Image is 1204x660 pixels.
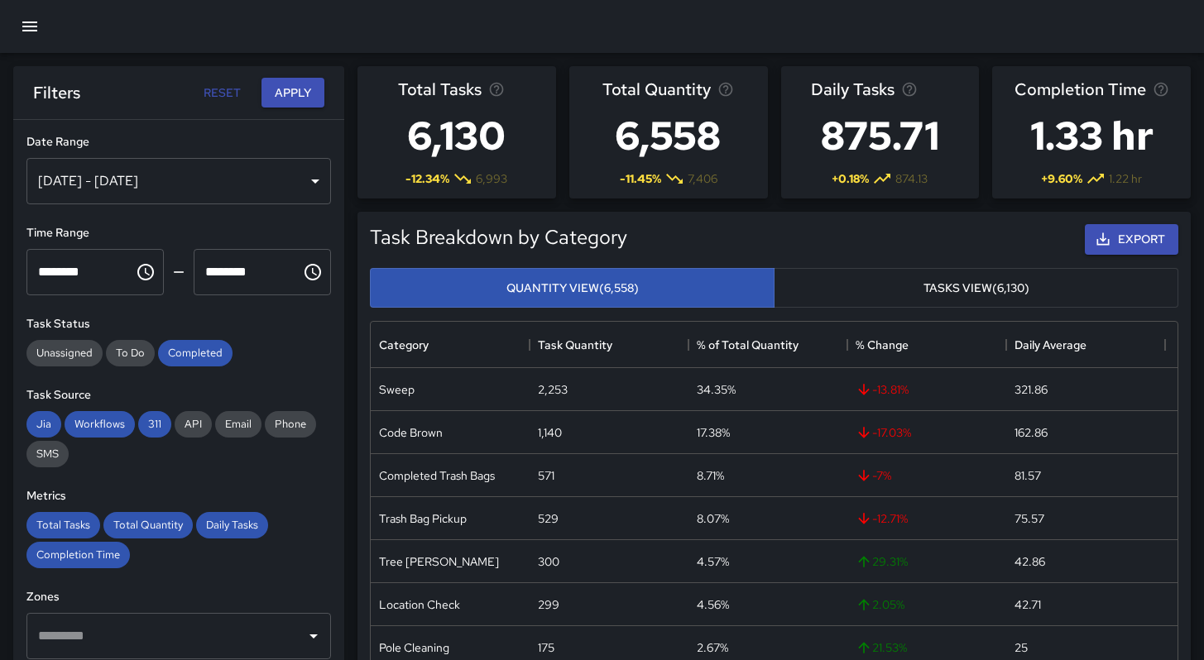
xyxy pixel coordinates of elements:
h6: Zones [26,588,331,606]
div: 81.57 [1015,467,1041,484]
span: 311 [138,417,171,431]
div: 75.57 [1015,510,1044,527]
h3: 6,558 [602,103,734,169]
div: Total Quantity [103,512,193,538]
div: Trash Bag Pickup [379,510,467,527]
div: Daily Average [1006,322,1165,368]
div: 299 [538,596,559,613]
div: 4.57% [697,553,729,570]
span: 2.05 % [856,596,904,613]
span: 1.22 hr [1109,170,1142,187]
span: 29.31 % [856,553,908,570]
div: 175 [538,639,554,656]
div: Unassigned [26,340,103,366]
span: Daily Tasks [196,518,268,532]
div: Completed [158,340,233,366]
div: 529 [538,510,559,527]
div: 42.71 [1015,596,1041,613]
h6: Time Range [26,224,331,242]
span: Completed [158,346,233,360]
div: 2.67% [697,639,728,656]
span: -13.81 % [856,381,909,398]
div: Sweep [379,381,415,398]
div: Pole Cleaning [379,639,449,656]
span: -12.34 % [405,170,449,187]
div: Category [379,322,429,368]
div: % Change [856,322,909,368]
span: Daily Tasks [811,76,895,103]
button: Apply [261,78,324,108]
span: 874.13 [895,170,928,187]
div: Task Quantity [530,322,688,368]
button: Export [1085,224,1178,255]
div: 17.38% [697,424,730,441]
span: Completion Time [1015,76,1146,103]
button: Choose time, selected time is 11:59 PM [296,256,329,289]
div: 1,140 [538,424,562,441]
span: Workflows [65,417,135,431]
div: % of Total Quantity [697,322,799,368]
svg: Average number of tasks per day in the selected period, compared to the previous period. [901,81,918,98]
span: Completion Time [26,548,130,562]
div: Jia [26,411,61,438]
div: 25 [1015,639,1028,656]
button: Open [302,624,325,648]
span: Unassigned [26,346,103,360]
div: Workflows [65,411,135,438]
span: Phone [265,417,316,431]
div: Phone [265,411,316,438]
span: Email [215,417,261,431]
span: -11.45 % [620,170,661,187]
div: 8.71% [697,467,724,484]
button: Quantity View(6,558) [370,268,775,308]
span: Total Tasks [398,76,482,103]
div: 4.56% [697,596,729,613]
div: API [175,411,212,438]
span: SMS [26,447,69,461]
div: Task Quantity [538,322,612,368]
svg: Average time taken to complete tasks in the selected period, compared to the previous period. [1153,81,1169,98]
div: Completed Trash Bags [379,467,495,484]
h6: Filters [33,79,80,106]
h3: 1.33 hr [1015,103,1169,169]
div: Daily Tasks [196,512,268,538]
button: Tasks View(6,130) [774,268,1178,308]
div: [DATE] - [DATE] [26,158,331,204]
span: -7 % [856,467,891,484]
button: Reset [195,78,248,108]
span: -17.03 % [856,424,911,441]
div: Tree Wells [379,553,499,570]
h5: Task Breakdown by Category [370,224,627,251]
div: Daily Average [1015,322,1086,368]
span: Total Quantity [602,76,711,103]
h6: Task Source [26,386,331,404]
div: 321.86 [1015,381,1048,398]
div: 8.07% [697,510,729,527]
div: % of Total Quantity [688,322,847,368]
h6: Metrics [26,487,331,505]
div: Location Check [379,596,460,613]
span: 21.53 % [856,639,907,656]
span: + 9.60 % [1041,170,1082,187]
div: Completion Time [26,542,130,568]
div: Total Tasks [26,512,100,538]
svg: Total number of tasks in the selected period, compared to the previous period. [488,81,505,98]
div: Email [215,411,261,438]
div: 311 [138,411,171,438]
div: 2,253 [538,381,568,398]
span: Total Tasks [26,518,100,532]
svg: Total task quantity in the selected period, compared to the previous period. [717,81,734,98]
div: 162.86 [1015,424,1048,441]
h3: 6,130 [398,103,516,169]
span: API [175,417,212,431]
h6: Date Range [26,133,331,151]
span: 6,993 [476,170,507,187]
div: Code Brown [379,424,443,441]
div: % Change [847,322,1006,368]
span: Jia [26,417,61,431]
div: 300 [538,553,559,570]
span: + 0.18 % [832,170,869,187]
div: 34.35% [697,381,736,398]
div: Category [371,322,530,368]
span: To Do [106,346,155,360]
